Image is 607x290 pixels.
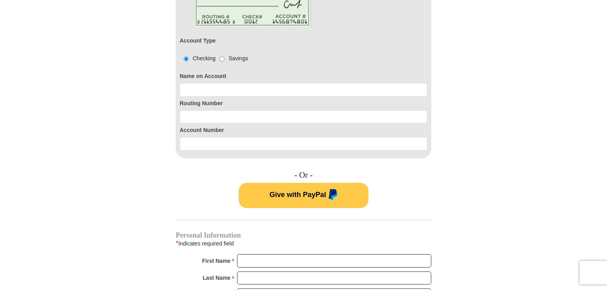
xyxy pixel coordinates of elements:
[180,99,427,108] label: Routing Number
[180,126,427,134] label: Account Number
[180,72,427,80] label: Name on Account
[203,272,231,283] strong: Last Name
[180,54,248,63] div: Checking Savings
[180,37,216,45] label: Account Type
[176,232,431,238] h4: Personal Information
[176,238,431,249] div: Indicates required field
[176,170,431,180] h4: - Or -
[202,255,230,266] strong: First Name
[269,190,326,198] span: Give with PayPal
[239,183,368,208] button: Give with PayPal
[326,189,338,202] img: paypal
